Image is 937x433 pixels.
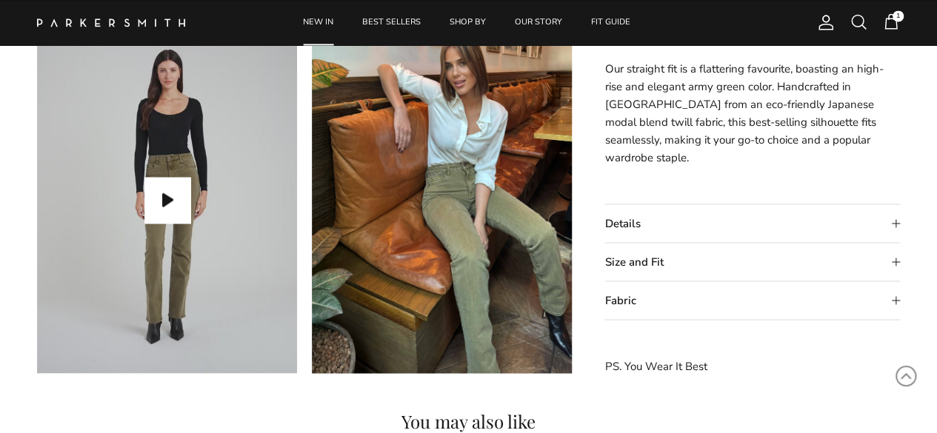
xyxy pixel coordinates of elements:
[882,13,900,32] a: 1
[604,61,883,165] span: Our straight fit is a flattering favourite, boasting an high-rise and elegant army green color. H...
[604,357,900,375] p: PS. You Wear It Best
[604,204,900,242] summary: Details
[144,177,190,223] button: Play video
[604,243,900,281] summary: Size and Fit
[37,412,900,429] h4: You may also like
[893,10,904,21] span: 1
[37,19,185,27] img: Parker Smith
[811,13,835,31] a: Account
[895,365,917,387] svg: Scroll to Top
[604,281,900,319] summary: Fabric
